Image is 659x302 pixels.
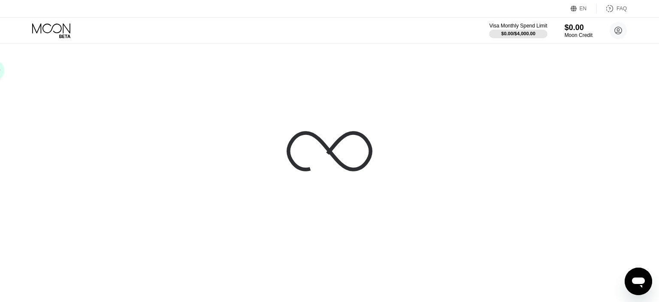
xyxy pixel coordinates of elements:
[489,23,547,29] div: Visa Monthly Spend Limit
[625,268,652,295] iframe: Button to launch messaging window
[565,23,592,32] div: $0.00
[571,4,597,13] div: EN
[489,23,547,38] div: Visa Monthly Spend Limit$0.00/$4,000.00
[501,31,535,36] div: $0.00 / $4,000.00
[565,23,592,38] div: $0.00Moon Credit
[565,32,592,38] div: Moon Credit
[580,6,587,12] div: EN
[597,4,627,13] div: FAQ
[617,6,627,12] div: FAQ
